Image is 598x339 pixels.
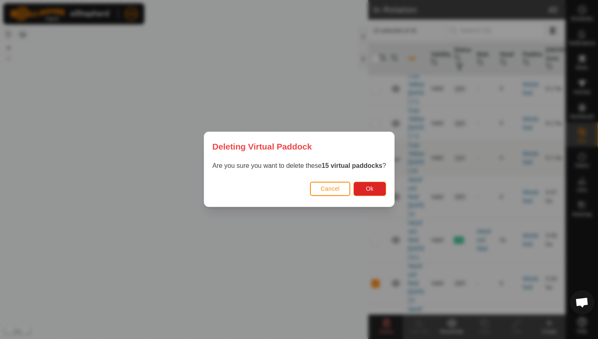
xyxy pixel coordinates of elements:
[353,182,386,196] button: Ok
[212,140,312,153] span: Deleting Virtual Paddock
[310,182,350,196] button: Cancel
[366,186,373,192] span: Ok
[321,186,340,192] span: Cancel
[321,163,382,169] strong: 15 virtual paddocks
[212,163,386,169] span: Are you sure you want to delete these ?
[570,290,594,315] div: Open chat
